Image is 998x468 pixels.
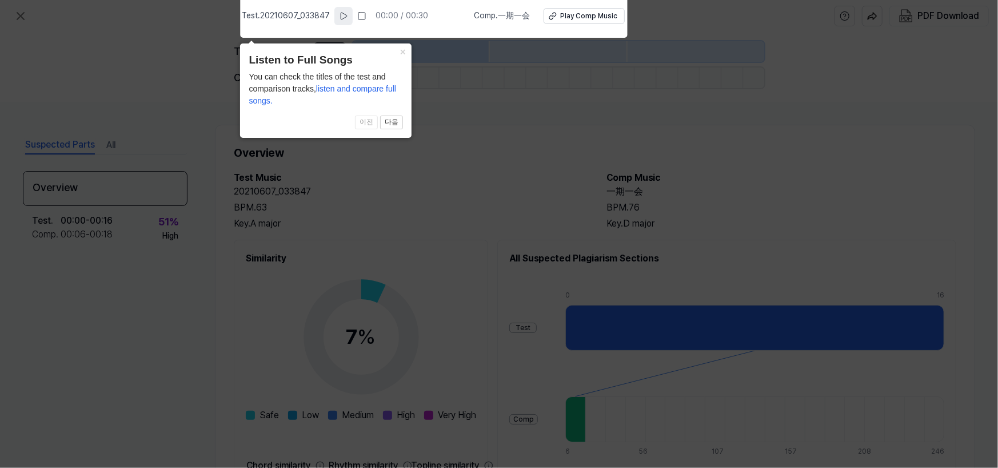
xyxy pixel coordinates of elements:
[249,52,403,69] header: Listen to Full Songs
[393,43,412,60] button: Close
[380,116,403,129] button: 다음
[560,11,617,21] div: Play Comp Music
[544,8,625,24] button: Play Comp Music
[242,10,330,22] span: Test . 20210607_033847
[249,84,396,105] span: listen and compare full songs.
[376,10,428,22] div: 00:00 / 00:30
[249,71,403,107] div: You can check the titles of the test and comparison tracks,
[474,10,530,22] span: Comp . 一期一会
